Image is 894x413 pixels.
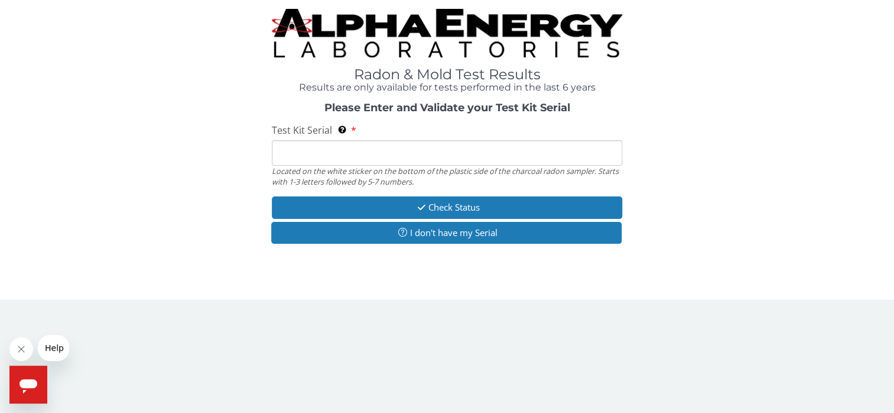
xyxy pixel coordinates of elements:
[272,82,622,93] h4: Results are only available for tests performed in the last 6 years
[271,222,622,244] button: I don't have my Serial
[272,67,622,82] h1: Radon & Mold Test Results
[9,366,47,404] iframe: Button to launch messaging window
[38,335,69,361] iframe: Message from company
[9,337,33,361] iframe: Close message
[272,9,622,57] img: TightCrop.jpg
[272,166,622,188] div: Located on the white sticker on the bottom of the plastic side of the charcoal radon sampler. Sta...
[272,196,622,218] button: Check Status
[324,101,570,114] strong: Please Enter and Validate your Test Kit Serial
[272,124,332,137] span: Test Kit Serial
